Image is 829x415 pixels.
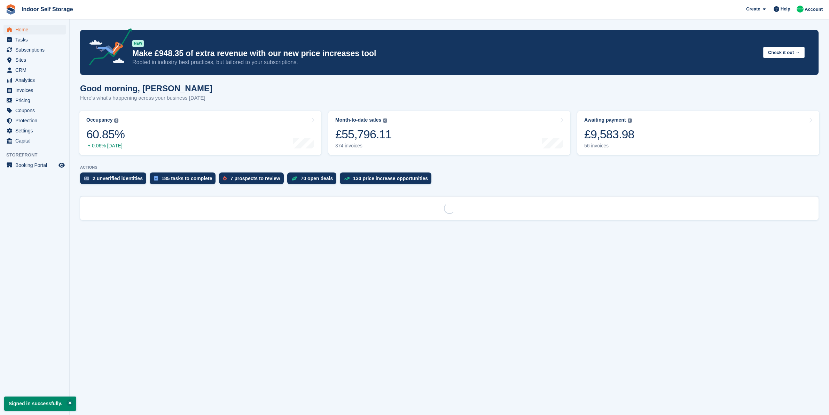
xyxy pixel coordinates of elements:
img: task-75834270c22a3079a89374b754ae025e5fb1db73e45f91037f5363f120a921f8.svg [154,176,158,180]
img: icon-info-grey-7440780725fd019a000dd9b08b2336e03edf1995a4989e88bcd33f0948082b44.svg [114,118,118,123]
button: Check it out → [763,47,805,58]
div: £55,796.11 [335,127,392,141]
span: Analytics [15,75,57,85]
div: 7 prospects to review [230,176,280,181]
img: icon-info-grey-7440780725fd019a000dd9b08b2336e03edf1995a4989e88bcd33f0948082b44.svg [628,118,632,123]
img: stora-icon-8386f47178a22dfd0bd8f6a31ec36ba5ce8667c1dd55bd0f319d3a0aa187defe.svg [6,4,16,15]
img: prospect-51fa495bee0391a8d652442698ab0144808aea92771e9ea1ae160a38d050c398.svg [223,176,227,180]
a: 7 prospects to review [219,172,287,188]
span: Create [746,6,760,13]
div: 0.06% [DATE] [86,143,125,149]
a: 70 open deals [287,172,340,188]
span: Account [805,6,823,13]
p: ACTIONS [80,165,819,170]
p: Signed in successfully. [4,397,76,411]
h1: Good morning, [PERSON_NAME] [80,84,212,93]
div: 70 open deals [301,176,333,181]
div: 60.85% [86,127,125,141]
span: Help [781,6,790,13]
a: menu [3,126,66,136]
a: menu [3,136,66,146]
a: 130 price increase opportunities [340,172,435,188]
img: icon-info-grey-7440780725fd019a000dd9b08b2336e03edf1995a4989e88bcd33f0948082b44.svg [383,118,387,123]
a: Preview store [57,161,66,169]
p: Rooted in industry best practices, but tailored to your subscriptions. [132,59,758,66]
span: Sites [15,55,57,65]
div: £9,583.98 [584,127,634,141]
span: Subscriptions [15,45,57,55]
span: Capital [15,136,57,146]
a: menu [3,45,66,55]
div: 56 invoices [584,143,634,149]
div: 185 tasks to complete [162,176,212,181]
a: menu [3,160,66,170]
div: 2 unverified identities [93,176,143,181]
a: menu [3,35,66,45]
span: Tasks [15,35,57,45]
a: Month-to-date sales £55,796.11 374 invoices [328,111,570,155]
a: menu [3,65,66,75]
p: Here's what's happening across your business [DATE] [80,94,212,102]
img: Helen Nicholls [797,6,804,13]
a: menu [3,25,66,34]
a: 2 unverified identities [80,172,150,188]
span: CRM [15,65,57,75]
span: Invoices [15,85,57,95]
a: menu [3,116,66,125]
div: 374 invoices [335,143,392,149]
span: Booking Portal [15,160,57,170]
a: menu [3,75,66,85]
div: Occupancy [86,117,112,123]
span: Home [15,25,57,34]
span: Settings [15,126,57,136]
p: Make £948.35 of extra revenue with our new price increases tool [132,48,758,59]
img: price_increase_opportunities-93ffe204e8149a01c8c9dc8f82e8f89637d9d84a8eef4429ea346261dce0b2c0.svg [344,177,350,180]
a: menu [3,106,66,115]
div: Month-to-date sales [335,117,381,123]
a: menu [3,95,66,105]
div: 130 price increase opportunities [353,176,428,181]
a: Occupancy 60.85% 0.06% [DATE] [79,111,321,155]
span: Storefront [6,152,69,159]
img: deal-1b604bf984904fb50ccaf53a9ad4b4a5d6e5aea283cecdc64d6e3604feb123c2.svg [291,176,297,181]
a: Awaiting payment £9,583.98 56 invoices [577,111,819,155]
a: Indoor Self Storage [19,3,76,15]
a: menu [3,55,66,65]
img: verify_identity-adf6edd0f0f0b5bbfe63781bf79b02c33cf7c696d77639b501bdc392416b5a36.svg [84,176,89,180]
a: menu [3,85,66,95]
div: Awaiting payment [584,117,626,123]
span: Protection [15,116,57,125]
img: price-adjustments-announcement-icon-8257ccfd72463d97f412b2fc003d46551f7dbcb40ab6d574587a9cd5c0d94... [83,28,132,68]
span: Pricing [15,95,57,105]
div: NEW [132,40,144,47]
span: Coupons [15,106,57,115]
a: 185 tasks to complete [150,172,219,188]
